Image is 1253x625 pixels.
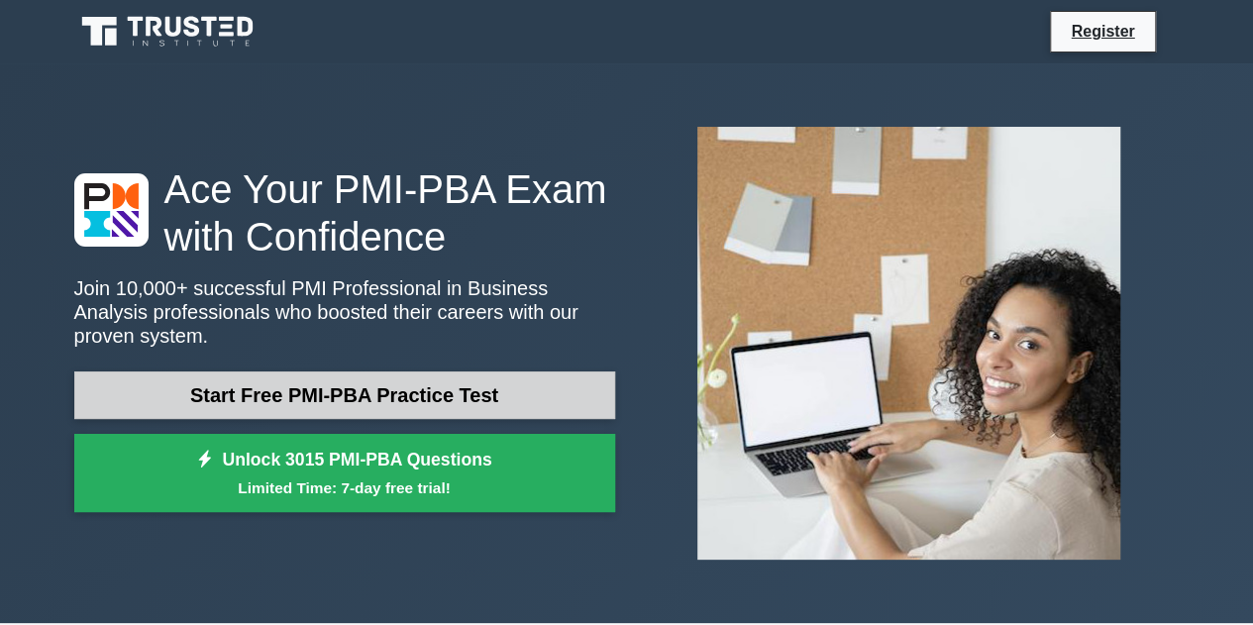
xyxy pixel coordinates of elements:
small: Limited Time: 7-day free trial! [99,476,590,499]
a: Start Free PMI-PBA Practice Test [74,371,615,419]
h1: Ace Your PMI-PBA Exam with Confidence [74,165,615,260]
a: Register [1059,19,1146,44]
p: Join 10,000+ successful PMI Professional in Business Analysis professionals who boosted their car... [74,276,615,348]
a: Unlock 3015 PMI-PBA QuestionsLimited Time: 7-day free trial! [74,434,615,513]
